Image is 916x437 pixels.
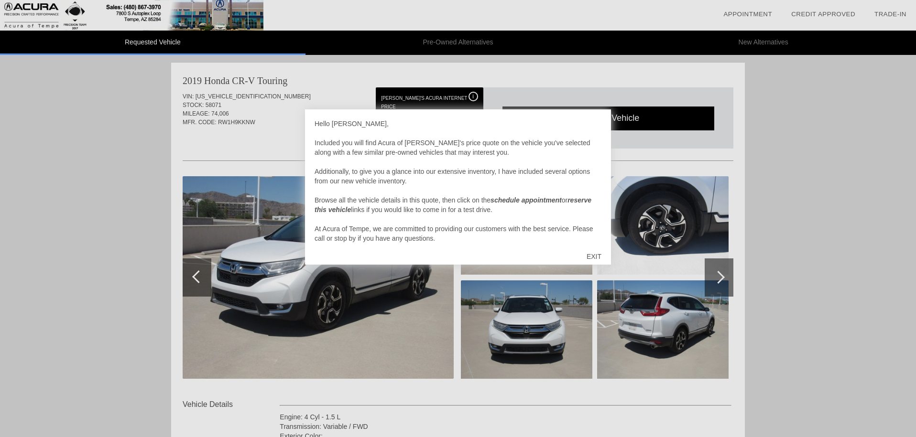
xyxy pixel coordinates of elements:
em: schedule appointment [491,196,562,204]
a: Trade-In [874,11,906,18]
a: Appointment [723,11,772,18]
div: Hello [PERSON_NAME], Included you will find Acura of [PERSON_NAME]'s price quote on the vehicle y... [315,119,601,243]
em: reserve this vehicle [315,196,591,213]
div: EXIT [577,242,611,271]
a: Credit Approved [791,11,855,18]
